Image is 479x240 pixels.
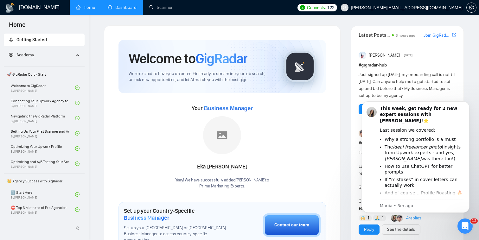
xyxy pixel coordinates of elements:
a: Join GigRadar Slack Community [424,32,451,39]
span: check-circle [75,116,80,120]
span: Academy [9,52,34,58]
span: Just signed up [DATE], my onboarding call is not till [DATE]. Can anyone help me to get started t... [359,72,455,98]
p: Prime Marketing Experts . [175,183,269,189]
span: export [452,32,456,37]
span: fund-projection-screen [9,53,13,57]
img: placeholder.png [203,116,241,154]
span: check-circle [75,101,80,105]
span: Connects: [307,4,326,11]
button: Reply [359,224,380,235]
span: check-circle [75,161,80,166]
button: See the details [382,224,420,235]
span: 12 [470,218,478,224]
a: searchScanner [149,5,173,10]
img: upwork-logo.png [300,5,305,10]
a: 1️⃣ Start HereBy[PERSON_NAME] [11,187,75,201]
a: Setting Up Your First Scanner and Auto-BidderBy[PERSON_NAME] [11,126,75,140]
span: Academy [16,52,34,58]
span: We're excited to have you on board. Get ready to streamline your job search, unlock new opportuni... [129,71,274,83]
span: user [342,5,347,10]
div: Contact our team [274,222,309,229]
h1: Welcome to [129,50,247,67]
iframe: Intercom notifications message [352,92,479,223]
div: Yaay! We have successfully added [PERSON_NAME] to [175,177,269,189]
a: Connecting Your Upwork Agency to GigRadarBy[PERSON_NAME] [11,96,75,110]
a: Reply [364,226,374,233]
a: Welcome to GigRadarBy[PERSON_NAME] [11,81,75,95]
span: Getting Started [16,37,47,42]
span: Home [4,20,31,34]
span: double-left [75,225,82,231]
span: 122 [327,4,334,11]
span: [DATE] [404,53,412,58]
span: GigRadar [195,50,247,67]
span: Business Manager [124,214,169,221]
img: logo [5,3,15,13]
a: See the details [387,226,415,233]
a: setting [466,5,476,10]
img: Anisuzzaman Khan [359,52,366,59]
span: 👑 Agency Success with GigRadar [4,175,84,187]
h1: # gigradar-hub [359,62,456,69]
span: Latest Posts from the GigRadar Community [359,31,390,39]
span: 🚀 GigRadar Quick Start [4,68,84,81]
span: Business Manager [204,105,252,111]
span: check-circle [75,192,80,197]
a: homeHome [76,5,95,10]
li: Getting Started [4,34,85,46]
iframe: Intercom live chat [457,218,473,234]
button: setting [466,3,476,13]
a: Optimizing and A/B Testing Your Scanner for Better ResultsBy[PERSON_NAME] [11,157,75,171]
a: dashboardDashboard [108,5,137,10]
button: Contact our team [263,213,321,237]
span: Your [192,105,253,112]
a: ⛔ Top 3 Mistakes of Pro AgenciesBy[PERSON_NAME] [11,203,75,217]
a: export [452,32,456,38]
div: Eka [PERSON_NAME] [175,161,269,172]
span: check-circle [75,146,80,151]
img: gigradar-logo.png [284,51,316,82]
span: check-circle [75,131,80,136]
span: check-circle [75,85,80,90]
span: [PERSON_NAME] [369,52,400,59]
span: 3 hours ago [396,33,415,38]
span: rocket [9,37,13,42]
a: Navigating the GigRadar PlatformBy[PERSON_NAME] [11,111,75,125]
h1: Set up your Country-Specific [124,207,231,221]
span: check-circle [75,207,80,212]
a: Optimizing Your Upwork ProfileBy[PERSON_NAME] [11,142,75,155]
